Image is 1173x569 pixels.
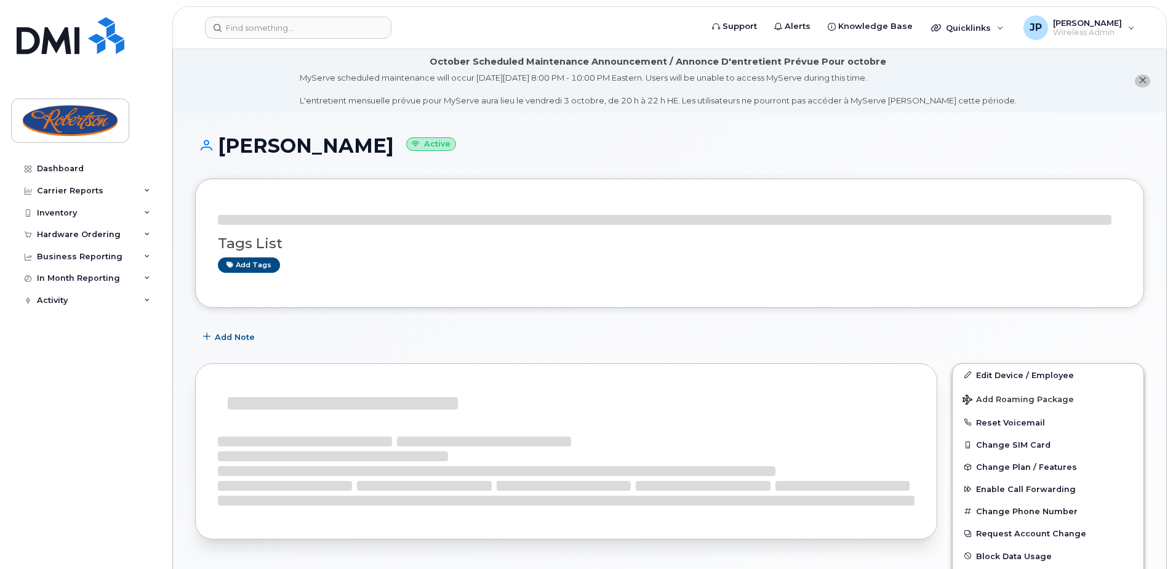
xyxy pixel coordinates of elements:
small: Active [406,137,456,151]
button: Change Plan / Features [953,456,1143,478]
button: Reset Voicemail [953,411,1143,434]
button: Change SIM Card [953,434,1143,456]
a: Add tags [218,257,280,273]
span: Change Plan / Features [976,462,1077,472]
div: MyServe scheduled maintenance will occur [DATE][DATE] 8:00 PM - 10:00 PM Eastern. Users will be u... [300,72,1017,107]
button: Enable Call Forwarding [953,478,1143,500]
button: Request Account Change [953,522,1143,544]
span: Add Note [215,331,255,343]
h3: Tags List [218,236,1121,251]
a: Edit Device / Employee [953,364,1143,386]
button: Change Phone Number [953,500,1143,522]
button: Add Roaming Package [953,386,1143,411]
div: October Scheduled Maintenance Announcement / Annonce D'entretient Prévue Pour octobre [430,55,886,68]
button: Add Note [195,326,265,349]
button: close notification [1135,75,1150,87]
button: Block Data Usage [953,545,1143,567]
span: Add Roaming Package [963,395,1074,406]
span: Enable Call Forwarding [976,485,1076,494]
h1: [PERSON_NAME] [195,135,1144,156]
